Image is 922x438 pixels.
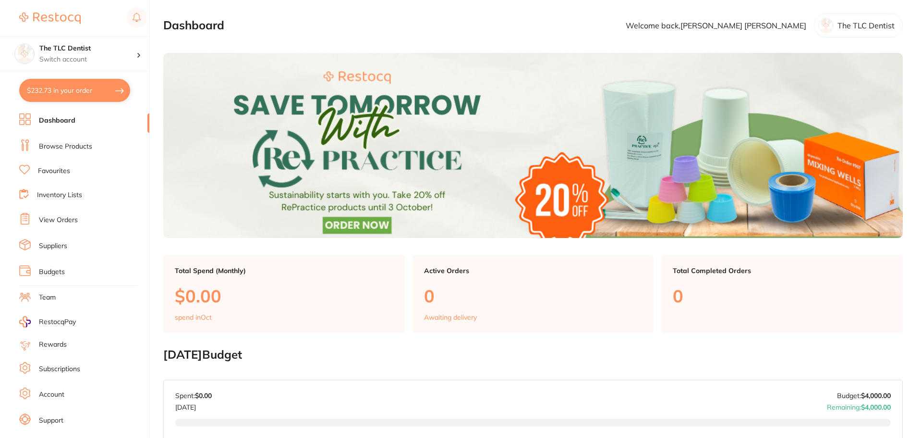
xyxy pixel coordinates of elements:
[39,340,67,350] a: Rewards
[39,267,65,277] a: Budgets
[39,55,136,64] p: Switch account
[163,348,903,362] h2: [DATE] Budget
[175,400,212,411] p: [DATE]
[39,116,75,125] a: Dashboard
[837,392,891,400] p: Budget:
[37,190,82,200] a: Inventory Lists
[39,44,136,53] h4: The TLC Dentist
[175,286,393,306] p: $0.00
[837,21,895,30] p: The TLC Dentist
[39,364,80,374] a: Subscriptions
[412,255,654,333] a: Active Orders0Awaiting delivery
[175,392,212,400] p: Spent:
[424,313,477,321] p: Awaiting delivery
[19,7,81,29] a: Restocq Logo
[19,13,81,24] img: Restocq Logo
[163,19,224,32] h2: Dashboard
[19,316,31,327] img: RestocqPay
[424,286,643,306] p: 0
[626,21,806,30] p: Welcome back, [PERSON_NAME] [PERSON_NAME]
[195,391,212,400] strong: $0.00
[39,215,78,225] a: View Orders
[39,317,76,327] span: RestocqPay
[827,400,891,411] p: Remaining:
[39,241,67,251] a: Suppliers
[673,267,891,275] p: Total Completed Orders
[673,286,891,306] p: 0
[175,313,212,321] p: spend in Oct
[19,79,130,102] button: $232.73 in your order
[175,267,393,275] p: Total Spend (Monthly)
[38,166,70,176] a: Favourites
[424,267,643,275] p: Active Orders
[661,255,903,333] a: Total Completed Orders0
[163,255,405,333] a: Total Spend (Monthly)$0.00spend inOct
[861,403,891,412] strong: $4,000.00
[861,391,891,400] strong: $4,000.00
[39,416,63,425] a: Support
[15,44,34,63] img: The TLC Dentist
[39,390,64,400] a: Account
[39,293,56,302] a: Team
[39,142,92,151] a: Browse Products
[163,53,903,238] img: Dashboard
[19,316,76,327] a: RestocqPay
